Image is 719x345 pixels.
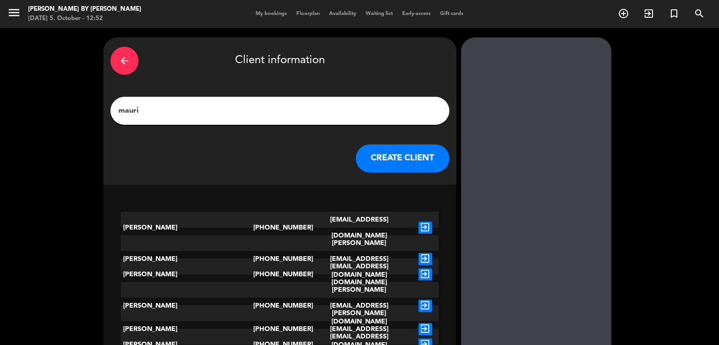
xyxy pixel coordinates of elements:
[694,8,705,19] i: search
[253,259,306,290] div: [PHONE_NUMBER]
[119,55,130,66] i: arrow_back
[28,5,141,14] div: [PERSON_NAME] by [PERSON_NAME]
[7,6,21,23] button: menu
[397,11,435,16] span: Early-access
[306,259,412,290] div: [EMAIL_ADDRESS][DOMAIN_NAME]
[418,253,432,265] i: exit_to_app
[306,212,412,244] div: [EMAIL_ADDRESS][DOMAIN_NAME]
[418,300,432,312] i: exit_to_app
[253,282,306,330] div: [PHONE_NUMBER]
[668,8,680,19] i: turned_in_not
[356,144,449,172] button: CREATE CLIENT
[361,11,397,16] span: Waiting list
[418,323,432,335] i: exit_to_app
[253,235,306,283] div: [PHONE_NUMBER]
[117,104,442,117] input: Type name, email or phone number...
[324,11,361,16] span: Availability
[618,8,629,19] i: add_circle_outline
[253,212,306,244] div: [PHONE_NUMBER]
[643,8,654,19] i: exit_to_app
[110,44,449,77] div: Client information
[121,235,253,283] div: [PERSON_NAME]
[28,14,141,23] div: [DATE] 5. October - 12:52
[251,11,292,16] span: My bookings
[306,282,412,330] div: [PERSON_NAME][EMAIL_ADDRESS][DOMAIN_NAME]
[418,268,432,280] i: exit_to_app
[121,259,253,290] div: [PERSON_NAME]
[292,11,324,16] span: Floorplan
[7,6,21,20] i: menu
[418,222,432,234] i: exit_to_app
[121,212,253,244] div: [PERSON_NAME]
[121,282,253,330] div: [PERSON_NAME]
[306,235,412,283] div: [PERSON_NAME][EMAIL_ADDRESS][DOMAIN_NAME]
[435,11,468,16] span: Gift cards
